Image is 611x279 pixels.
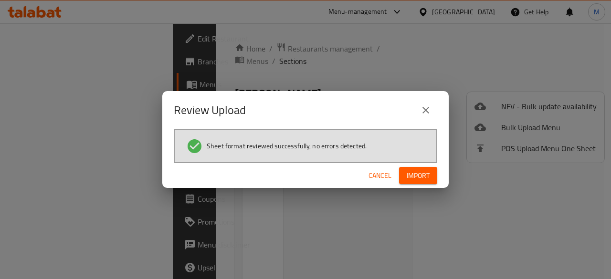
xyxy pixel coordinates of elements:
span: Sheet format reviewed successfully, no errors detected. [207,141,367,151]
button: Import [399,167,437,185]
span: Cancel [369,170,391,182]
button: Cancel [365,167,395,185]
span: Import [407,170,430,182]
button: close [414,99,437,122]
h2: Review Upload [174,103,246,118]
